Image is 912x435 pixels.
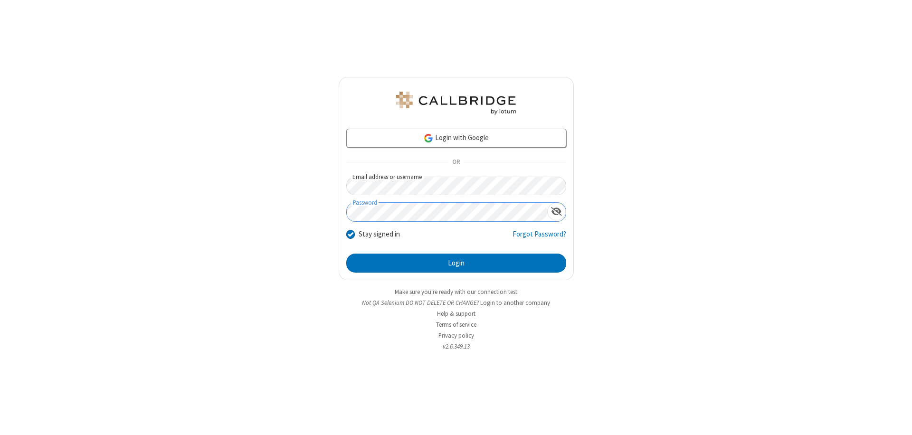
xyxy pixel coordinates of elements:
div: Show password [547,203,566,220]
img: QA Selenium DO NOT DELETE OR CHANGE [394,92,518,114]
img: google-icon.png [423,133,434,143]
button: Login [346,254,566,273]
a: Terms of service [436,321,476,329]
a: Help & support [437,310,475,318]
label: Stay signed in [359,229,400,240]
span: OR [448,156,464,169]
input: Password [347,203,547,221]
input: Email address or username [346,177,566,195]
a: Login with Google [346,129,566,148]
button: Login to another company [480,298,550,307]
a: Make sure you're ready with our connection test [395,288,517,296]
li: v2.6.349.13 [339,342,574,351]
a: Privacy policy [438,331,474,340]
a: Forgot Password? [513,229,566,247]
li: Not QA Selenium DO NOT DELETE OR CHANGE? [339,298,574,307]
